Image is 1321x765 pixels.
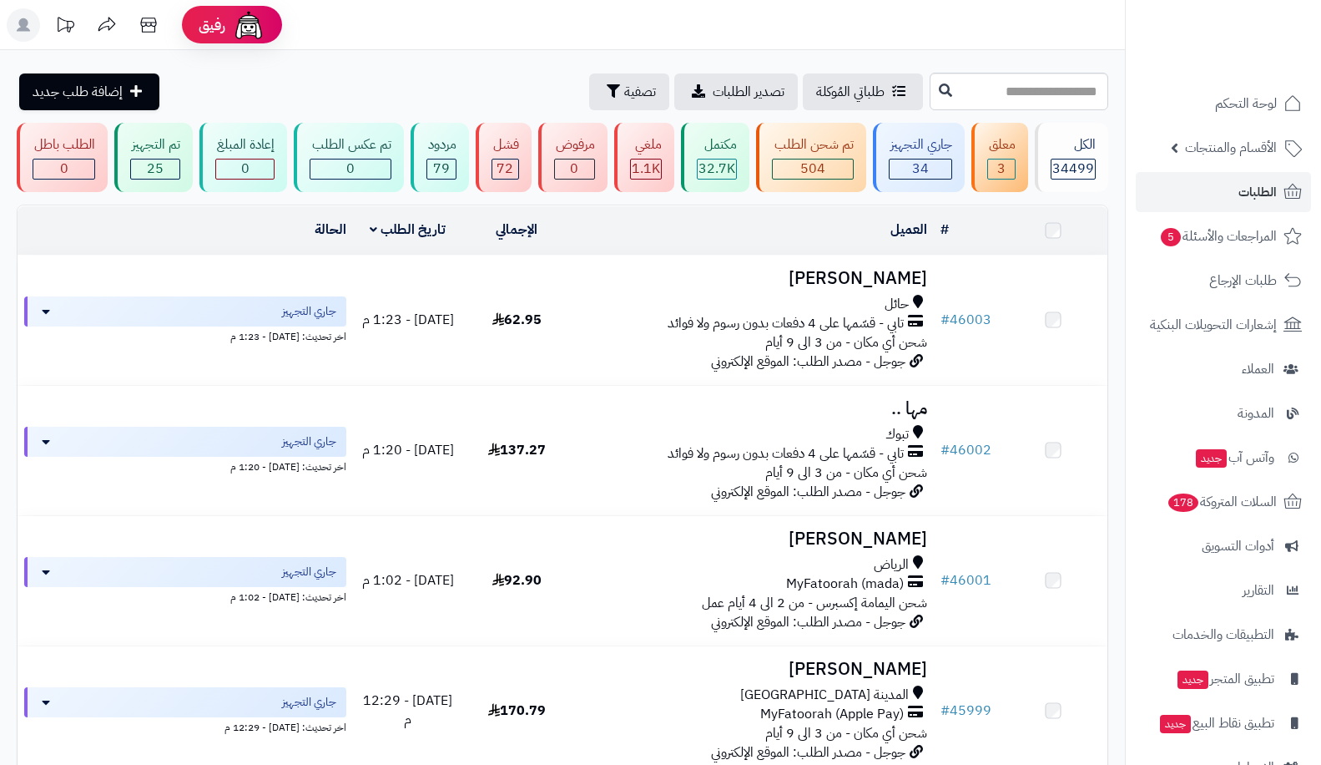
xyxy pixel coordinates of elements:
div: 25 [131,160,179,179]
div: 0 [216,160,274,179]
a: مكتمل 32.7K [678,123,753,192]
span: # [940,310,950,330]
span: جديد [1160,715,1191,733]
span: جديد [1196,449,1227,468]
a: جاري التجهيز 34 [870,123,968,192]
a: الطلبات [1136,172,1311,212]
h3: [PERSON_NAME] [578,269,928,288]
span: لوحة التحكم [1215,92,1277,115]
div: اخر تحديث: [DATE] - 1:23 م [24,327,346,344]
span: الطلبات [1238,180,1277,204]
img: logo-2.png [1208,42,1305,77]
h3: [PERSON_NAME] [578,529,928,549]
div: مرفوض [554,135,595,155]
div: فشل [492,135,519,155]
span: الرياض [874,555,909,575]
span: جاري التجهيز [282,433,336,450]
span: 504 [800,159,825,179]
span: التطبيقات والخدمات [1172,623,1274,646]
div: الكل [1051,135,1096,155]
span: وآتس آب [1194,446,1274,469]
div: 0 [310,160,390,179]
span: جوجل - مصدر الطلب: الموقع الإلكتروني [711,612,905,632]
span: # [940,701,950,721]
span: إضافة طلب جديد [33,82,123,102]
a: فشل 72 [472,123,535,192]
a: معلق 3 [968,123,1031,192]
span: [DATE] - 1:02 م [362,570,454,590]
a: إعادة المبلغ 0 [196,123,290,192]
a: العميل [890,220,927,240]
a: المراجعات والأسئلة5 [1136,216,1311,256]
a: تم شحن الطلب 504 [753,123,869,192]
a: تم التجهيز 25 [111,123,196,192]
span: تصفية [624,82,656,102]
div: الطلب باطل [33,135,95,155]
span: المدينة [GEOGRAPHIC_DATA] [740,686,909,705]
span: المراجعات والأسئلة [1159,225,1277,248]
span: السلات المتروكة [1167,490,1277,514]
div: اخر تحديث: [DATE] - 1:02 م [24,587,346,605]
span: [DATE] - 1:23 م [362,310,454,330]
span: شحن أي مكان - من 3 الى 9 أيام [765,332,927,352]
div: تم عكس الطلب [310,135,391,155]
span: 3 [997,159,1006,179]
a: إضافة طلب جديد [19,73,159,110]
div: تم شحن الطلب [772,135,853,155]
span: 34499 [1052,159,1094,179]
span: 32.7K [698,159,735,179]
a: المدونة [1136,393,1311,433]
a: #46002 [940,440,991,460]
span: جديد [1177,671,1208,689]
a: تاريخ الطلب [370,220,446,240]
div: مكتمل [697,135,737,155]
a: وآتس آبجديد [1136,438,1311,478]
h3: مها .. [578,399,928,418]
span: إشعارات التحويلات البنكية [1150,313,1277,337]
span: حائل [885,295,909,314]
div: 79 [427,160,456,179]
div: 32651 [698,160,736,179]
span: شحن أي مكان - من 3 الى 9 أيام [765,463,927,483]
span: جوجل - مصدر الطلب: الموقع الإلكتروني [711,352,905,372]
span: طلباتي المُوكلة [816,82,885,102]
span: # [940,570,950,590]
h3: [PERSON_NAME] [578,660,928,679]
span: تبوك [885,425,909,444]
a: لوحة التحكم [1136,84,1311,124]
span: 62.95 [492,310,542,330]
span: المدونة [1238,402,1274,425]
a: الكل34499 [1031,123,1112,192]
a: تطبيق نقاط البيعجديد [1136,703,1311,743]
div: إعادة المبلغ [215,135,275,155]
div: تم التجهيز [130,135,180,155]
a: التطبيقات والخدمات [1136,615,1311,655]
div: 3 [988,160,1015,179]
span: جاري التجهيز [282,694,336,711]
a: #46001 [940,570,991,590]
a: مردود 79 [407,123,472,192]
span: رفيق [199,15,225,35]
a: مرفوض 0 [535,123,611,192]
a: الحالة [315,220,346,240]
span: جوجل - مصدر الطلب: الموقع الإلكتروني [711,742,905,762]
span: MyFatoorah (mada) [786,575,904,594]
span: جاري التجهيز [282,303,336,320]
span: MyFatoorah (Apple Pay) [760,705,904,724]
span: 178 [1168,494,1198,512]
a: الطلب باطل 0 [13,123,111,192]
a: تحديثات المنصة [44,8,86,46]
span: تابي - قسّمها على 4 دفعات بدون رسوم ولا فوائد [668,444,904,464]
button: تصفية [589,73,669,110]
span: العملاء [1242,357,1274,381]
span: أدوات التسويق [1202,534,1274,558]
div: 504 [773,160,852,179]
div: جاري التجهيز [889,135,952,155]
span: [DATE] - 12:29 م [363,691,452,730]
div: مردود [426,135,456,155]
span: 0 [346,159,355,179]
div: اخر تحديث: [DATE] - 1:20 م [24,457,346,474]
span: 1.1K [632,159,660,179]
a: طلباتي المُوكلة [803,73,923,110]
div: ملغي [630,135,662,155]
